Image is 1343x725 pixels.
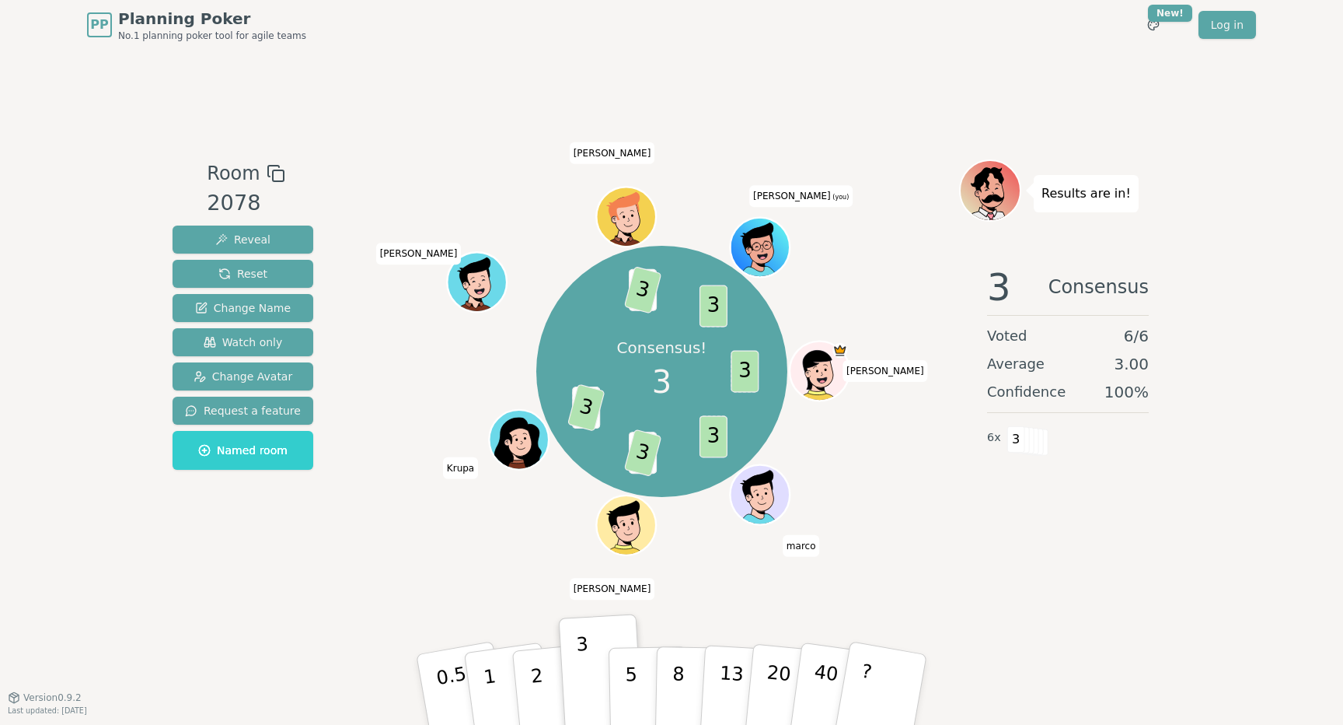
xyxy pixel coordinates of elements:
[567,384,605,431] span: 3
[987,381,1066,403] span: Confidence
[185,403,301,419] span: Request a feature
[173,294,313,322] button: Change Name
[1139,11,1167,39] button: New!
[1041,183,1131,205] p: Results are in!
[624,266,662,313] span: 3
[173,431,313,470] button: Named room
[1198,11,1256,39] a: Log in
[570,579,655,601] span: Click to change your name
[215,232,270,247] span: Reveal
[207,187,284,219] div: 2078
[173,328,313,356] button: Watch only
[570,142,655,164] span: Click to change your name
[204,334,283,350] span: Watch only
[173,397,313,425] button: Request a feature
[118,30,306,42] span: No.1 planning poker tool for agile teams
[624,429,662,476] span: 3
[987,429,1001,447] span: 6 x
[731,350,759,392] span: 3
[443,457,478,479] span: Click to change your name
[8,692,82,704] button: Version0.9.2
[652,359,671,405] span: 3
[87,8,306,42] a: PPPlanning PokerNo.1 planning poker tool for agile teams
[833,343,848,358] span: John is the host
[1048,268,1149,306] span: Consensus
[8,706,87,715] span: Last updated: [DATE]
[1007,426,1025,453] span: 3
[617,337,707,359] p: Consensus!
[195,300,291,316] span: Change Name
[987,268,1011,306] span: 3
[1124,325,1149,347] span: 6 / 6
[194,369,293,384] span: Change Avatar
[218,266,267,282] span: Reset
[842,360,928,382] span: Click to change your name
[207,159,260,187] span: Room
[173,260,313,288] button: Reset
[118,8,306,30] span: Planning Poker
[23,692,82,704] span: Version 0.9.2
[1114,353,1149,375] span: 3.00
[173,226,313,254] button: Reveal
[198,443,288,458] span: Named room
[699,285,727,327] span: 3
[576,633,593,718] p: 3
[173,362,313,391] button: Change Avatar
[987,325,1027,347] span: Voted
[749,186,853,208] span: Click to change your name
[831,194,849,201] span: (you)
[783,535,820,557] span: Click to change your name
[376,243,462,265] span: Click to change your name
[1148,5,1192,22] div: New!
[987,353,1045,375] span: Average
[699,415,727,457] span: 3
[732,219,788,275] button: Click to change your avatar
[90,16,108,34] span: PP
[1104,381,1149,403] span: 100 %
